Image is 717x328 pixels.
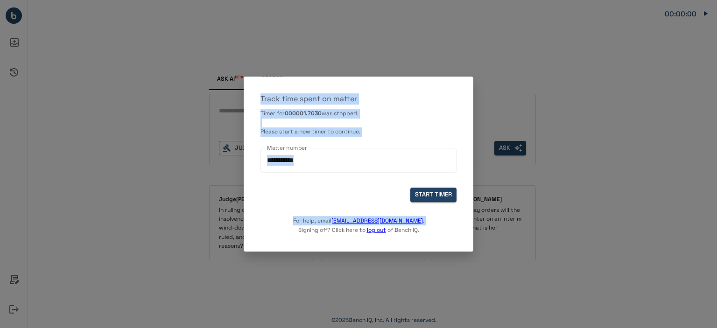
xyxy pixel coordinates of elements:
[331,217,423,224] a: [EMAIL_ADDRESS][DOMAIN_NAME]
[267,144,307,152] label: Matter number
[322,110,358,117] span: was stopped.
[293,202,424,235] p: For help, email . Signing off? Click here to of Bench IQ.
[260,128,360,136] span: Please start a new timer to continue.
[367,226,386,234] a: log out
[410,188,457,202] button: START TIMER
[260,110,285,117] span: Timer for
[260,93,457,105] p: Track time spent on matter
[285,110,322,117] b: 000001.7030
